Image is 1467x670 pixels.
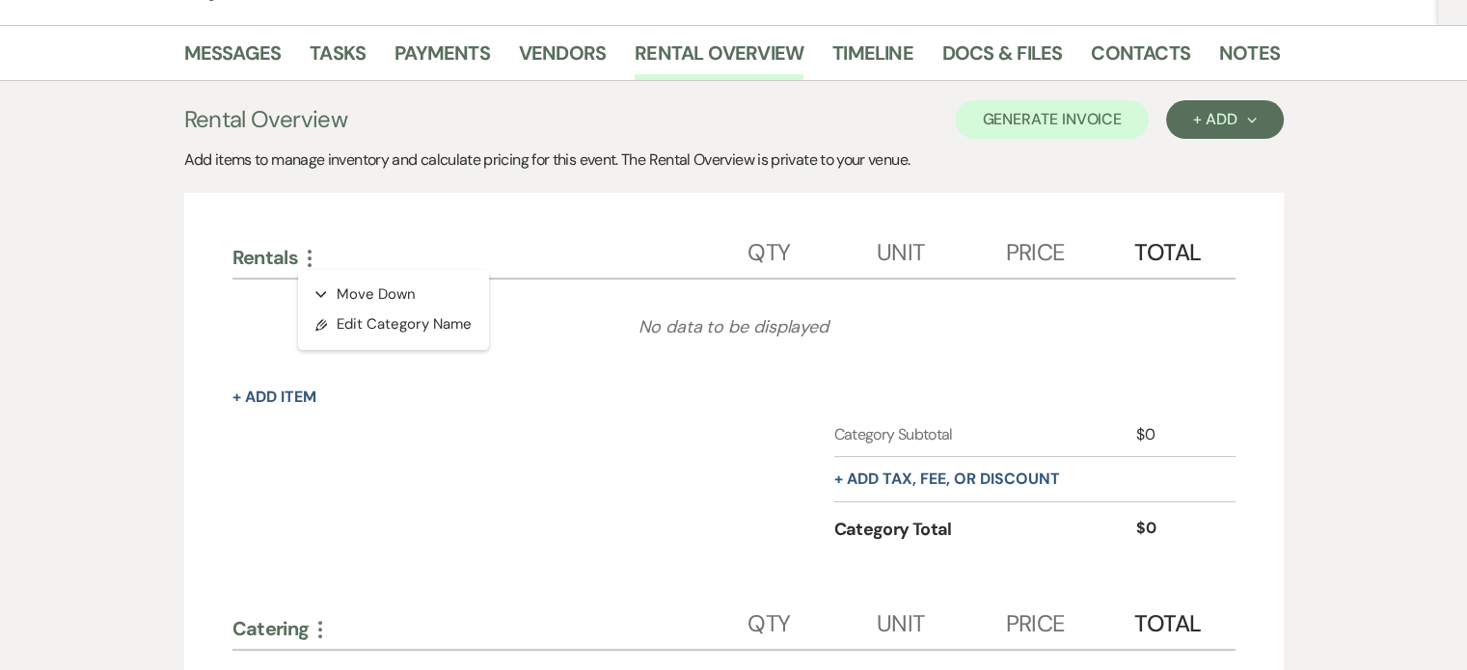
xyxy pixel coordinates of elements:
[877,220,1006,278] div: Unit
[877,591,1006,649] div: Unit
[184,102,347,137] h3: Rental Overview
[1134,591,1211,649] div: Total
[184,148,1284,172] div: Add items to manage inventory and calculate pricing for this event. The Rental Overview is privat...
[394,38,490,80] a: Payments
[635,38,803,80] a: Rental Overview
[1219,38,1280,80] a: Notes
[1134,220,1211,278] div: Total
[232,616,748,641] div: Catering
[298,309,489,340] button: Edit Category Name
[1166,100,1283,139] button: + Add
[310,38,366,80] a: Tasks
[232,245,748,270] div: Rentals
[298,280,489,310] button: Move Down
[834,517,1137,543] div: Category Total
[519,38,606,80] a: Vendors
[184,38,282,80] a: Messages
[1006,591,1135,649] div: Price
[1193,112,1256,127] div: + Add
[1136,517,1211,543] div: $0
[1091,38,1190,80] a: Contacts
[955,100,1149,139] button: Generate Invoice
[747,591,877,649] div: Qty
[1136,423,1211,446] div: $0
[232,389,316,405] button: + Add Item
[942,38,1062,80] a: Docs & Files
[832,38,913,80] a: Timeline
[834,423,1137,446] div: Category Subtotal
[747,220,877,278] div: Qty
[1006,220,1135,278] div: Price
[834,471,1060,487] button: + Add tax, fee, or discount
[232,280,1236,376] div: No data to be displayed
